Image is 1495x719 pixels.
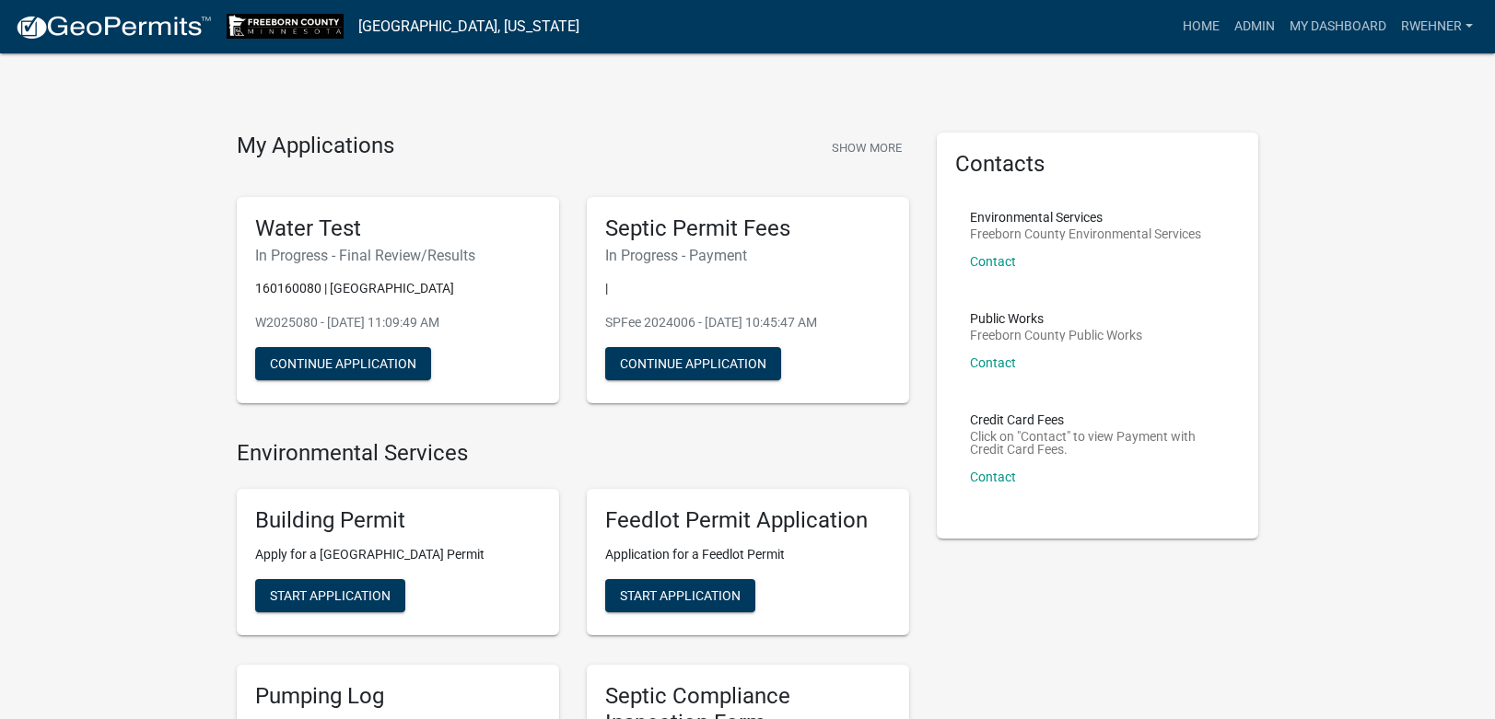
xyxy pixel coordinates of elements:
[605,279,891,298] p: |
[605,247,891,264] h6: In Progress - Payment
[970,355,1016,370] a: Contact
[970,227,1201,240] p: Freeborn County Environmental Services
[970,312,1142,325] p: Public Works
[970,329,1142,342] p: Freeborn County Public Works
[270,588,391,603] span: Start Application
[970,430,1226,456] p: Click on "Contact" to view Payment with Credit Card Fees.
[824,133,909,163] button: Show More
[255,279,541,298] p: 160160080 | [GEOGRAPHIC_DATA]
[605,579,755,612] button: Start Application
[605,215,891,242] h5: Septic Permit Fees
[620,588,741,603] span: Start Application
[255,579,405,612] button: Start Application
[255,545,541,564] p: Apply for a [GEOGRAPHIC_DATA] Permit
[255,347,431,380] button: Continue Application
[255,215,541,242] h5: Water Test
[255,313,541,332] p: W2025080 - [DATE] 11:09:49 AM
[970,254,1016,269] a: Contact
[237,440,909,467] h4: Environmental Services
[955,151,1241,178] h5: Contacts
[605,313,891,332] p: SPFee 2024006 - [DATE] 10:45:47 AM
[1394,9,1480,44] a: rwehner
[605,545,891,564] p: Application for a Feedlot Permit
[605,347,781,380] button: Continue Application
[358,11,579,42] a: [GEOGRAPHIC_DATA], [US_STATE]
[227,14,344,39] img: Freeborn County, Minnesota
[970,211,1201,224] p: Environmental Services
[237,133,394,160] h4: My Applications
[970,413,1226,426] p: Credit Card Fees
[255,683,541,710] h5: Pumping Log
[1175,9,1227,44] a: Home
[1282,9,1394,44] a: My Dashboard
[255,507,541,534] h5: Building Permit
[1227,9,1282,44] a: Admin
[970,470,1016,484] a: Contact
[605,507,891,534] h5: Feedlot Permit Application
[255,247,541,264] h6: In Progress - Final Review/Results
